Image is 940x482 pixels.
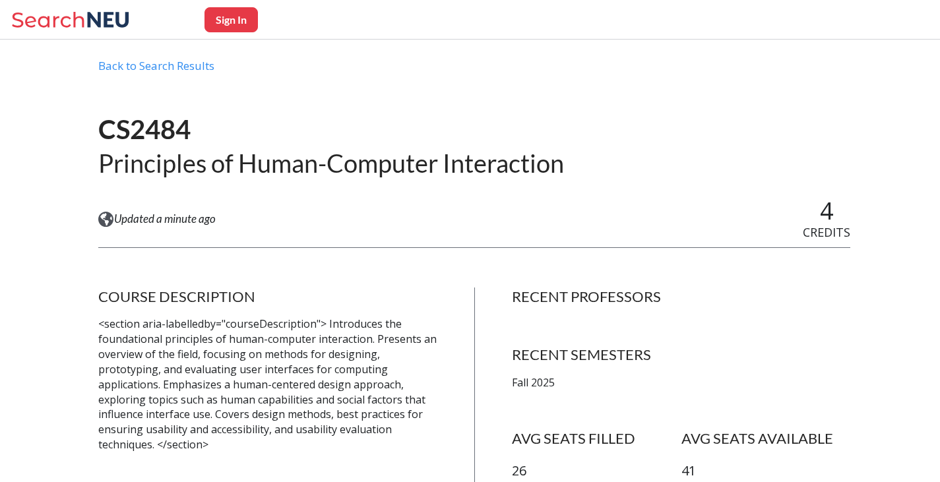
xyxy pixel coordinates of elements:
[512,287,850,306] h4: RECENT PROFESSORS
[820,195,834,227] span: 4
[512,346,850,364] h4: RECENT SEMESTERS
[204,7,258,32] button: Sign In
[681,429,851,448] h4: AVG SEATS AVAILABLE
[98,316,437,452] p: <section aria-labelledby="courseDescription"> Introduces the foundational principles of human-com...
[681,462,851,481] p: 41
[512,375,850,390] p: Fall 2025
[98,147,564,179] h2: Principles of Human-Computer Interaction
[98,287,437,306] h4: COURSE DESCRIPTION
[114,212,216,226] span: Updated a minute ago
[98,59,850,84] div: Back to Search Results
[512,462,681,481] p: 26
[803,224,850,240] span: CREDITS
[512,429,681,448] h4: AVG SEATS FILLED
[98,113,564,146] h1: CS2484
